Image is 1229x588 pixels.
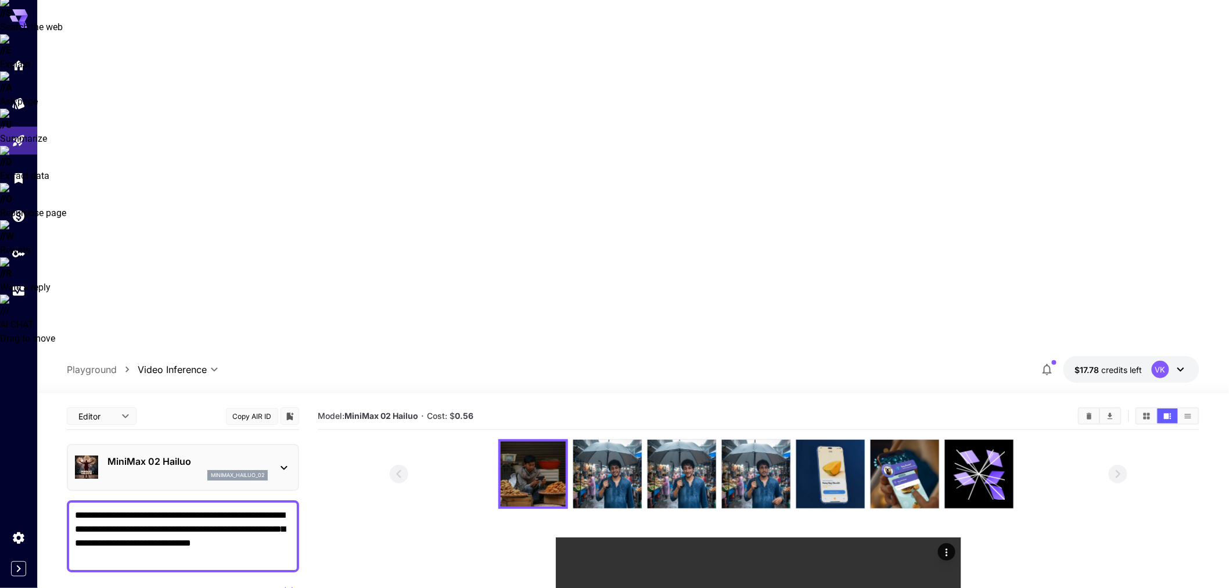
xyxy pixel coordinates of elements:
[318,411,418,421] span: Model:
[1158,408,1178,424] button: Show media in video view
[722,440,790,508] img: 64c7MEAAAAGSURBVAMABS0vrHxVmUEAAAAASUVORK5CYII=
[1152,361,1169,378] div: VK
[1078,407,1122,425] div: Clear AllDownload All
[427,411,473,421] span: Cost: $
[75,450,291,485] div: MiniMax 02 Hailuominimax_hailuo_02
[138,363,207,377] span: Video Inference
[285,409,295,423] button: Add to library
[67,363,117,377] a: Playground
[107,454,268,468] p: MiniMax 02 Hailuo
[871,440,939,508] img: 2Con4YAAAAGSURBVAMAzFvG0PFjWZ0AAAAASUVORK5CYII=
[1100,408,1120,424] button: Download All
[501,442,566,507] img: 3HVaTYAAAAGSURBVAMAtbf6fZw4OeUAAAAASUVORK5CYII=
[1102,365,1142,375] span: credits left
[648,440,716,508] img: eMAAAAASUVORK5CYII=
[573,440,642,508] img: x1GfkwAAAAZJREFUAwD8LaFiXueaHgAAAABJRU5ErkJggg==
[1135,407,1199,425] div: Show media in grid viewShow media in video viewShow media in list view
[1137,408,1157,424] button: Show media in grid view
[12,530,26,545] div: Settings
[1075,364,1142,376] div: $17.7818
[421,409,424,423] p: ·
[1063,356,1199,383] button: $17.7818VK
[938,543,955,561] div: Actions
[226,408,278,425] button: Copy AIR ID
[344,411,418,421] b: MiniMax 02 Hailuo
[1075,365,1102,375] span: $17.78
[1079,408,1099,424] button: Clear All
[796,440,865,508] img: zQl7ogAAAAZJREFUAwAl2jA7z91bUwAAAABJRU5ErkJggg==
[67,363,138,377] nav: breadcrumb
[11,561,26,576] button: Expand sidebar
[211,471,264,479] p: minimax_hailuo_02
[78,410,114,422] span: Editor
[455,411,473,421] b: 0.56
[1178,408,1198,424] button: Show media in list view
